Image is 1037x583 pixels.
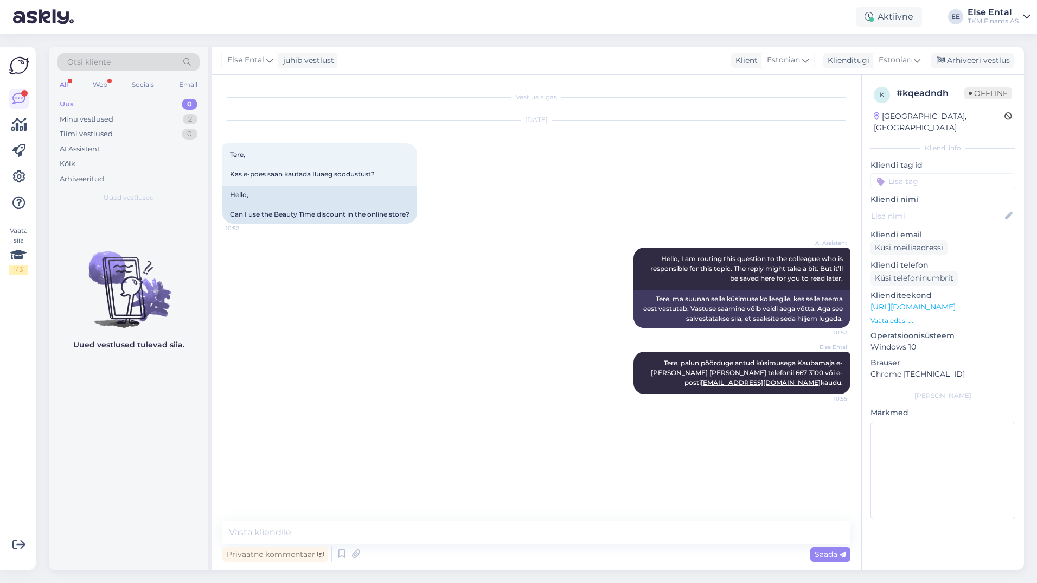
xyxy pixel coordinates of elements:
[870,259,1015,271] p: Kliendi telefon
[870,271,958,286] div: Küsi telefoninumbrit
[897,87,964,100] div: # kqeadndh
[870,160,1015,171] p: Kliendi tag'id
[650,255,844,282] span: Hello, I am routing this question to the colleague who is responsible for this topic. The reply m...
[104,193,154,202] span: Uued vestlused
[731,55,758,66] div: Klient
[60,174,104,185] div: Arhiveeritud
[806,395,847,403] span: 10:55
[806,343,847,351] span: Else Ental
[183,114,197,125] div: 2
[880,91,885,99] span: k
[870,316,1015,326] p: Vaata edasi ...
[968,8,1030,26] a: Else EntalTKM Finants AS
[931,53,1014,68] div: Arhiveeri vestlus
[91,78,110,92] div: Web
[60,144,100,155] div: AI Assistent
[9,226,28,275] div: Vaata siia
[870,302,956,312] a: [URL][DOMAIN_NAME]
[870,391,1015,401] div: [PERSON_NAME]
[968,17,1019,26] div: TKM Finants AS
[870,407,1015,419] p: Märkmed
[870,290,1015,301] p: Klienditeekond
[226,224,266,232] span: 10:52
[177,78,200,92] div: Email
[227,54,264,66] span: Else Ental
[182,99,197,110] div: 0
[279,55,334,66] div: juhib vestlust
[49,232,208,329] img: No chats
[9,55,29,76] img: Askly Logo
[60,159,75,169] div: Kõik
[60,114,113,125] div: Minu vestlused
[871,210,1003,222] input: Lisa nimi
[806,328,847,337] span: 10:52
[968,8,1019,17] div: Else Ental
[222,115,850,125] div: [DATE]
[964,87,1012,99] span: Offline
[870,357,1015,369] p: Brauser
[870,229,1015,240] p: Kliendi email
[222,186,417,224] div: Hello, Can I use the Beauty Time discount in the online store?
[73,339,184,351] p: Uued vestlused tulevad siia.
[651,359,843,386] span: Tere, palun pöörduge antud küsimusega Kaubamaja e-[PERSON_NAME] [PERSON_NAME] telefonil 667 3100 ...
[870,194,1015,205] p: Kliendi nimi
[222,92,850,102] div: Vestlus algas
[948,9,963,24] div: EE
[879,54,912,66] span: Estonian
[67,56,111,68] span: Otsi kliente
[870,330,1015,341] p: Operatsioonisüsteem
[57,78,70,92] div: All
[806,239,847,247] span: AI Assistent
[701,378,821,386] a: [EMAIL_ADDRESS][DOMAIN_NAME]
[130,78,156,92] div: Socials
[767,54,800,66] span: Estonian
[815,549,846,559] span: Saada
[230,150,375,178] span: Tere, Kas e-poes saan kautada Iluaeg soodustust?
[874,111,1004,134] div: [GEOGRAPHIC_DATA], [GEOGRAPHIC_DATA]
[823,55,869,66] div: Klienditugi
[870,341,1015,353] p: Windows 10
[60,129,113,140] div: Tiimi vestlused
[856,7,922,27] div: Aktiivne
[60,99,74,110] div: Uus
[870,369,1015,380] p: Chrome [TECHNICAL_ID]
[633,290,850,328] div: Tere, ma suunan selle küsimuse kolleegile, kes selle teema eest vastutab. Vastuse saamine võib ve...
[870,143,1015,153] div: Kliendi info
[222,547,328,562] div: Privaatne kommentaar
[870,173,1015,189] input: Lisa tag
[870,240,948,255] div: Küsi meiliaadressi
[182,129,197,140] div: 0
[9,265,28,275] div: 1 / 3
